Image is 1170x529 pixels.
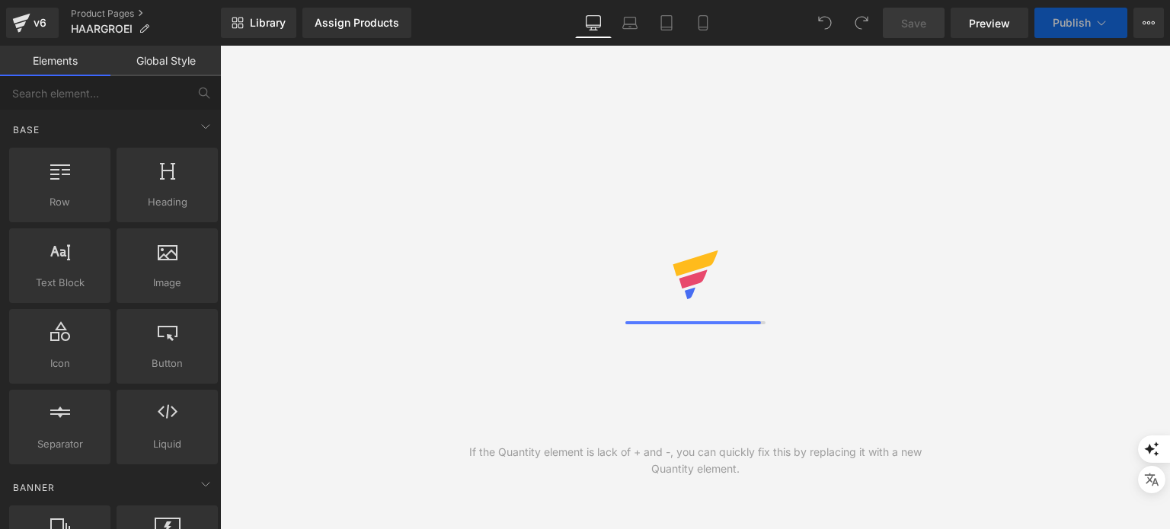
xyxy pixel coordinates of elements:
div: If the Quantity element is lack of + and -, you can quickly fix this by replacing it with a new Q... [458,444,933,477]
span: Icon [14,355,106,371]
span: Text Block [14,275,106,291]
button: More [1133,8,1164,38]
span: Library [250,16,286,30]
a: Laptop [612,8,648,38]
div: Assign Products [315,17,399,29]
button: Redo [846,8,877,38]
span: Button [121,355,213,371]
span: Base [11,123,41,137]
span: Preview [969,15,1010,31]
a: v6 [6,8,59,38]
a: Preview [951,8,1028,38]
span: Save [901,15,926,31]
a: Tablet [648,8,685,38]
a: Mobile [685,8,721,38]
span: HAARGROEI [71,23,133,35]
button: Publish [1034,8,1127,38]
span: Heading [121,194,213,210]
div: v6 [30,13,50,33]
span: Row [14,194,106,210]
a: New Library [221,8,296,38]
a: Desktop [575,8,612,38]
a: Global Style [110,46,221,76]
a: Product Pages [71,8,221,20]
span: Publish [1053,17,1091,29]
button: Undo [810,8,840,38]
span: Banner [11,480,56,495]
span: Liquid [121,436,213,452]
span: Separator [14,436,106,452]
span: Image [121,275,213,291]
